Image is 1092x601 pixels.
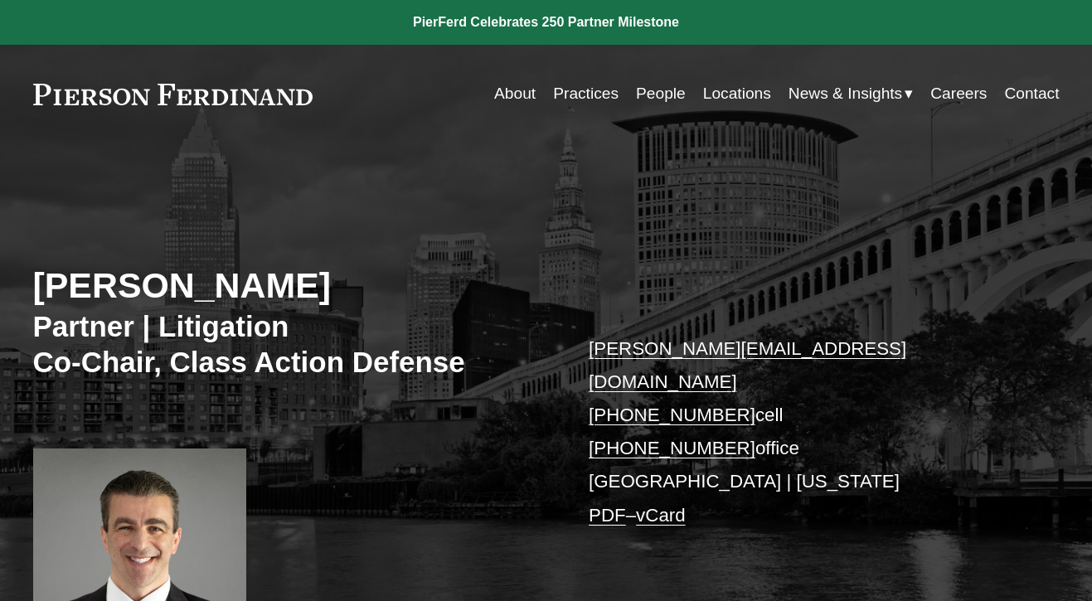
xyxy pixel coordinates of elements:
a: About [494,78,536,109]
a: [PERSON_NAME][EMAIL_ADDRESS][DOMAIN_NAME] [589,338,906,392]
p: cell office [GEOGRAPHIC_DATA] | [US_STATE] – [589,332,1017,532]
a: PDF [589,505,626,526]
a: folder dropdown [789,78,913,109]
a: [PHONE_NUMBER] [589,438,755,458]
h2: [PERSON_NAME] [33,264,546,308]
a: Practices [553,78,619,109]
h3: Partner | Litigation Co-Chair, Class Action Defense [33,308,546,380]
a: Locations [703,78,771,109]
a: vCard [636,505,686,526]
a: [PHONE_NUMBER] [589,405,755,425]
a: Careers [930,78,987,109]
a: Contact [1004,78,1059,109]
a: People [636,78,686,109]
span: News & Insights [789,80,902,108]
